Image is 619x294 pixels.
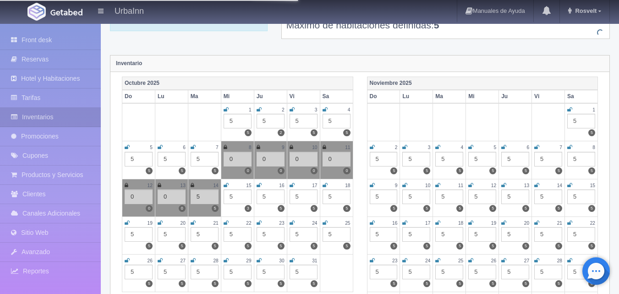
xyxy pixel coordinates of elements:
label: 5 [588,167,595,174]
div: 5 [191,227,219,242]
label: 5 [456,243,463,250]
th: Do [122,90,155,103]
label: 5 [278,280,285,287]
small: 16 [279,183,284,188]
small: 24 [425,258,430,263]
div: 5 [435,152,463,166]
label: 5 [343,129,350,136]
label: 5 [555,205,562,212]
div: 5 [257,227,285,242]
div: 5 [224,227,252,242]
label: 5 [522,167,529,174]
small: 29 [246,258,251,263]
label: 5 [179,167,186,174]
div: 5 [402,227,430,242]
th: Sa [565,90,598,103]
small: 16 [392,221,397,226]
span: Rosvelt [573,7,597,14]
div: 5 [290,227,318,242]
label: 5 [456,280,463,287]
div: 5 [567,114,595,128]
small: 3 [315,107,318,112]
label: 0 [343,167,350,174]
small: 9 [282,145,285,150]
label: 5 [588,129,595,136]
label: 5 [245,129,252,136]
small: 12 [491,183,496,188]
small: 19 [148,221,153,226]
th: Ma [188,90,221,103]
div: 5 [290,114,318,128]
label: 5 [555,167,562,174]
div: 5 [158,227,186,242]
small: 8 [592,145,595,150]
div: 5 [501,152,529,166]
th: Do [367,90,400,103]
div: 5 [158,152,186,166]
label: 5 [423,205,430,212]
label: 5 [522,243,529,250]
div: 5 [125,265,153,279]
label: 5 [146,243,153,250]
b: 5 [434,20,439,30]
small: 13 [524,183,529,188]
div: 5 [534,189,562,204]
div: 5 [567,152,595,166]
div: 5 [534,265,562,279]
div: 0 [290,152,318,166]
div: 5 [567,189,595,204]
div: 5 [257,265,285,279]
label: 5 [390,205,397,212]
div: 5 [534,227,562,242]
small: 10 [312,145,317,150]
strong: Inventario [116,60,142,67]
small: 14 [213,183,218,188]
small: 15 [246,183,251,188]
small: 19 [491,221,496,226]
small: 23 [279,221,284,226]
div: 5 [435,227,463,242]
label: 0 [311,167,318,174]
small: 2 [282,107,285,112]
small: 11 [458,183,463,188]
label: 5 [343,243,350,250]
div: 0 [257,152,285,166]
small: 7 [559,145,562,150]
label: 5 [390,280,397,287]
label: 5 [555,280,562,287]
div: 5 [402,265,430,279]
small: 12 [148,183,153,188]
small: 21 [213,221,218,226]
div: 5 [370,265,398,279]
small: 22 [590,221,595,226]
label: 5 [390,167,397,174]
div: 5 [224,189,252,204]
label: 5 [456,167,463,174]
small: 5 [494,145,497,150]
label: 5 [423,280,430,287]
small: 30 [279,258,284,263]
div: 5 [468,152,496,166]
div: 5 [370,189,398,204]
div: 5 [191,189,219,204]
div: 0 [323,152,351,166]
label: 5 [245,280,252,287]
label: 5 [179,243,186,250]
small: 4 [348,107,351,112]
div: 5 [435,265,463,279]
small: 23 [392,258,397,263]
label: 5 [489,243,496,250]
h4: UrbaInn [115,5,144,16]
div: 5 [402,152,430,166]
small: 26 [148,258,153,263]
div: 5 [323,114,351,128]
label: 5 [555,243,562,250]
div: 5 [290,265,318,279]
th: Ju [254,90,287,103]
label: 5 [423,243,430,250]
small: 13 [181,183,186,188]
small: 24 [312,221,317,226]
small: 11 [345,145,350,150]
small: 18 [458,221,463,226]
small: 3 [428,145,431,150]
